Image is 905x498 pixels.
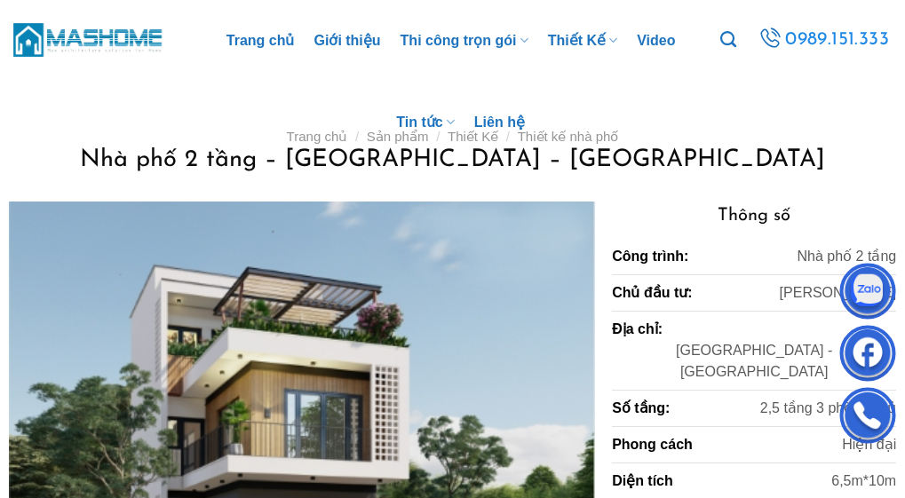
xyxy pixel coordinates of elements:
div: Phong cách [612,434,693,455]
a: Tin tức [396,82,455,163]
img: Facebook [841,329,894,383]
div: [GEOGRAPHIC_DATA] - [GEOGRAPHIC_DATA] [612,340,896,383]
h1: Nhà phố 2 tầng – [GEOGRAPHIC_DATA] – [GEOGRAPHIC_DATA] [13,145,892,176]
div: Số tầng: [612,398,670,419]
span: 0989.151.333 [783,24,893,56]
img: Zalo [841,267,894,320]
div: Nhà phố 2 tầng [798,246,897,267]
div: Công trình: [612,246,688,267]
div: 2,5 tầng 3 phòng ngủ [760,398,896,419]
div: Địa chỉ: [612,319,663,340]
img: Phone [841,391,894,445]
a: 0989.151.333 [752,23,896,57]
h3: Thông số [612,202,896,230]
div: Chủ đầu tư: [612,282,692,304]
div: [PERSON_NAME] [780,282,897,304]
img: MasHome – Tổng Thầu Thiết Kế Và Xây Nhà Trọn Gói [13,20,164,59]
a: Tìm kiếm [720,21,736,59]
div: 6,5m*10m [831,470,896,492]
a: Liên hệ [474,82,525,163]
div: Diện tích [612,470,673,492]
